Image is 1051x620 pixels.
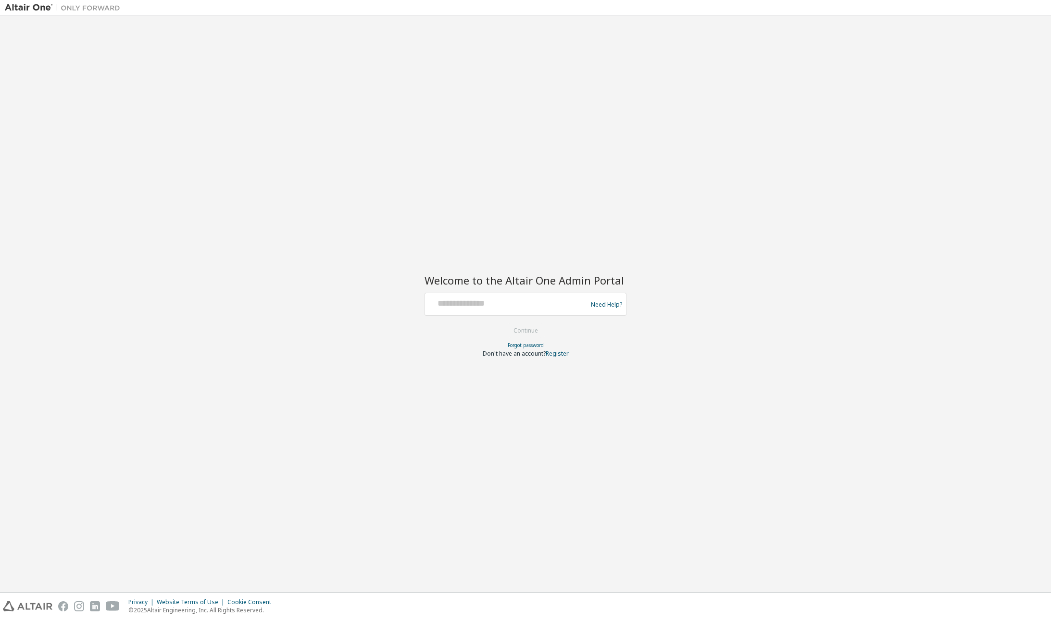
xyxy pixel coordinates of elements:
[591,304,622,305] a: Need Help?
[5,3,125,12] img: Altair One
[3,601,52,611] img: altair_logo.svg
[425,273,626,287] h2: Welcome to the Altair One Admin Portal
[128,598,157,606] div: Privacy
[508,342,544,348] a: Forgot password
[157,598,227,606] div: Website Terms of Use
[106,601,120,611] img: youtube.svg
[227,598,277,606] div: Cookie Consent
[74,601,84,611] img: instagram.svg
[483,349,546,358] span: Don't have an account?
[128,606,277,614] p: © 2025 Altair Engineering, Inc. All Rights Reserved.
[90,601,100,611] img: linkedin.svg
[546,349,569,358] a: Register
[58,601,68,611] img: facebook.svg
